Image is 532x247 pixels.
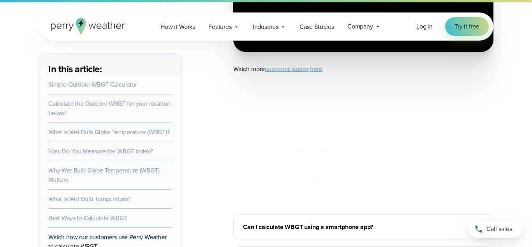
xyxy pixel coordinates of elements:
a: How Do You Measure the WBGT Index? [48,147,153,156]
a: Calculate the Outdoor WBGT for your location below! [48,99,170,117]
a: Try it free [445,17,489,36]
h3: Can I calculate WBGT using a smartphone app? [243,222,468,232]
span: Features [208,22,232,32]
a: What is Wet Bulb Temperature? [48,194,130,203]
span: Call sales [486,224,512,234]
a: How it Works [154,19,202,35]
a: What is Wet Bulb Globe Temperature (WBGT)? [48,128,170,137]
span: How it Works [160,22,195,32]
a: Case Studies [293,19,341,35]
span: Industries [253,22,278,32]
a: customer stories [265,64,308,73]
a: Best Ways to Calculate WBGT [48,213,127,222]
a: Log in [416,22,433,31]
p: Watch more [233,64,493,74]
span: Try it free [454,22,479,31]
a: Why Wet Bulb Globe Temperature (WBGT) Matters [48,166,160,184]
a: Call sales [468,220,523,238]
a: Simple Outdoor WBGT Calculator [48,80,137,89]
h3: In this article: [48,63,172,75]
span: Case Studies [299,22,334,32]
span: Company [347,22,373,31]
a: here [310,64,322,73]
